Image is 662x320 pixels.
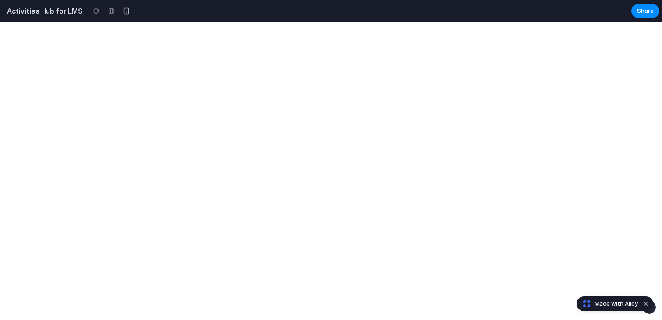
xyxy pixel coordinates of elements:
[595,299,638,308] span: Made with Alloy
[4,6,83,16] h2: Activities Hub for LMS
[637,7,654,15] span: Share
[577,299,639,308] a: Made with Alloy
[631,4,659,18] button: Share
[641,299,651,309] button: Dismiss watermark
